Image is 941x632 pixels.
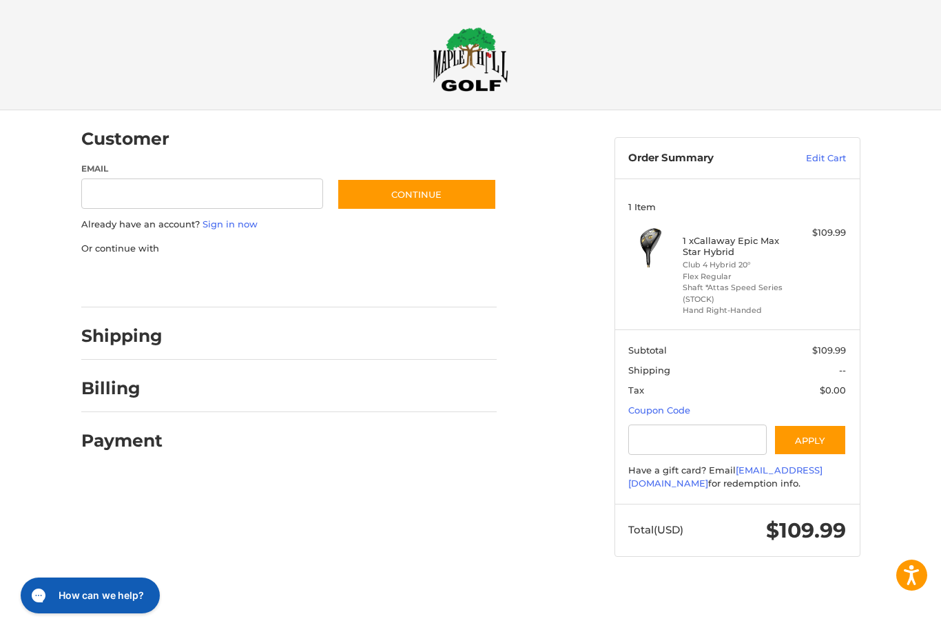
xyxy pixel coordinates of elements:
[683,282,788,305] li: Shaft *Attas Speed Series (STOCK)
[81,378,162,399] h2: Billing
[628,425,767,456] input: Gift Certificate or Coupon Code
[827,595,941,632] iframe: Google Customer Reviews
[310,269,413,294] iframe: PayPal-venmo
[820,385,846,396] span: $0.00
[774,425,847,456] button: Apply
[683,305,788,316] li: Hand Right-Handed
[433,27,508,92] img: Maple Hill Golf
[76,269,180,294] iframe: PayPal-paypal
[203,218,258,230] a: Sign in now
[81,163,324,175] label: Email
[812,345,846,356] span: $109.99
[628,365,670,376] span: Shipping
[628,201,846,212] h3: 1 Item
[628,345,667,356] span: Subtotal
[683,259,788,271] li: Club 4 Hybrid 20°
[683,271,788,283] li: Flex Regular
[81,218,497,232] p: Already have an account?
[683,235,788,258] h4: 1 x Callaway Epic Max Star Hybrid
[337,179,497,210] button: Continue
[628,405,690,416] a: Coupon Code
[628,385,644,396] span: Tax
[628,464,846,491] div: Have a gift card? Email for redemption info.
[81,325,163,347] h2: Shipping
[81,430,163,451] h2: Payment
[792,226,846,240] div: $109.99
[766,518,846,543] span: $109.99
[14,573,164,618] iframe: Gorgias live chat messenger
[628,523,683,536] span: Total (USD)
[628,152,776,165] h3: Order Summary
[81,128,169,150] h2: Customer
[81,242,497,256] p: Or continue with
[776,152,846,165] a: Edit Cart
[194,269,297,294] iframe: PayPal-paylater
[839,365,846,376] span: --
